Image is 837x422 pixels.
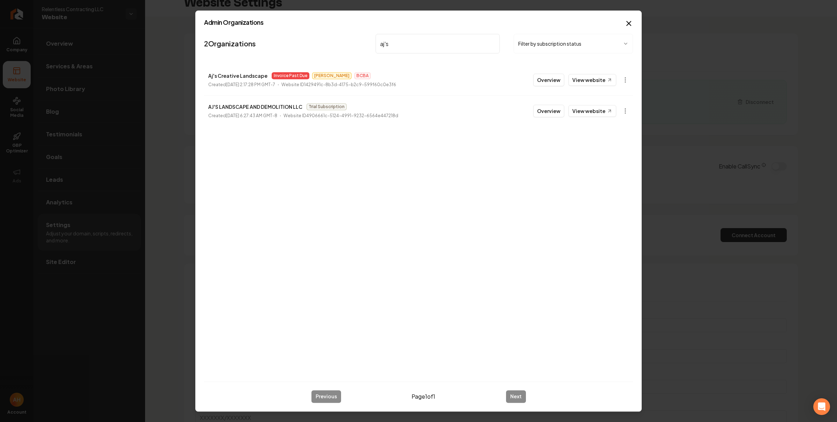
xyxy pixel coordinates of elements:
p: Created [208,81,275,88]
span: Page 1 of 1 [412,392,435,401]
time: [DATE] 6:27:43 AM GMT-8 [226,113,277,118]
p: AJ'S LANDSCAPE AND DEMOLITION LLC [208,103,302,111]
p: Created [208,112,277,119]
p: Website ID 4906661c-5124-4991-9232-6564e447218d [284,112,398,119]
input: Search by name or ID [376,34,500,53]
span: Trial Subscription [307,103,347,110]
button: Overview [533,74,564,86]
p: Aj's Creative Landscape [208,71,267,80]
p: Website ID 1429491c-8b3d-4175-b2c9-599f60c0e3f6 [281,81,396,88]
a: 2Organizations [204,39,256,48]
a: View website [568,105,616,117]
span: BCBA [354,72,371,79]
span: [PERSON_NAME] [312,72,352,79]
a: View website [568,74,616,86]
button: Overview [533,105,564,117]
h2: Admin Organizations [204,19,633,25]
time: [DATE] 2:17:28 PM GMT-7 [226,82,275,87]
span: Invoice Past Due [272,72,309,79]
